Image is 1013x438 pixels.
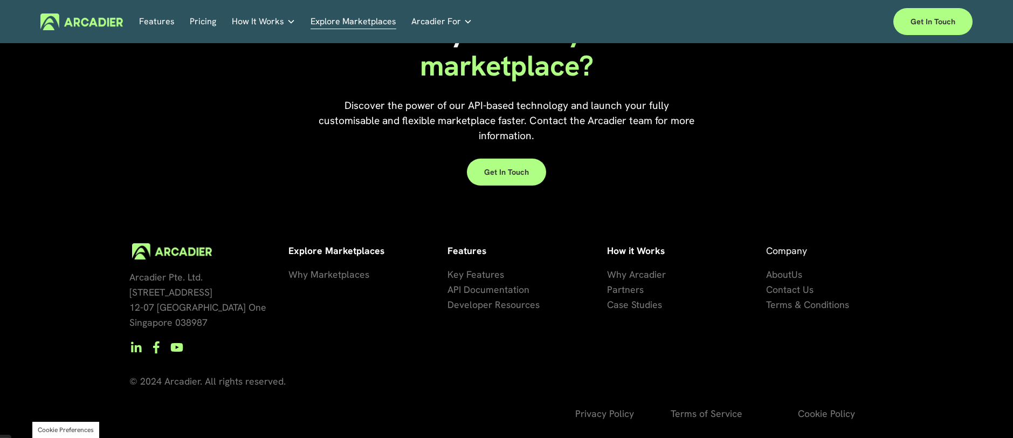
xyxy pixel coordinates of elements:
a: Why Marketplaces [288,267,369,282]
a: API Documentation [447,282,529,297]
h1: your marketplace? [381,15,632,83]
span: About [766,268,791,280]
a: Facebook [150,341,163,354]
a: LinkedIn [129,341,142,354]
a: Privacy Policy [575,406,634,421]
a: P [607,282,612,297]
a: Pricing [190,13,216,30]
span: Discover the power of our API-based technology and launch your fully customisable and flexible ma... [319,99,697,142]
strong: Explore Marketplaces [288,244,384,257]
strong: How it Works [607,244,665,257]
span: Key Features [447,268,504,280]
a: artners [612,282,644,297]
span: Terms & Conditions [766,298,849,311]
span: Terms of Service [671,407,742,420]
span: Ca [607,298,619,311]
iframe: Chat Widget [959,386,1013,438]
a: Contact Us [766,282,814,297]
a: Why Arcadier [607,267,666,282]
a: Ca [607,297,619,312]
span: artners [612,283,644,296]
span: P [607,283,612,296]
a: Get in touch [893,8,973,35]
span: Why Marketplaces [288,268,369,280]
span: API Documentation [447,283,529,296]
a: Key Features [447,267,504,282]
a: Developer Resources [447,297,540,312]
span: © 2024 Arcadier. All rights reserved. [129,375,286,387]
button: Cookie Preferences [38,426,94,434]
span: How It Works [232,14,284,29]
a: YouTube [170,341,183,354]
span: Privacy Policy [575,407,634,420]
span: Cookie Policy [798,407,855,420]
img: Arcadier [40,13,123,30]
span: Arcadier For [411,14,461,29]
span: se Studies [619,298,662,311]
a: Terms of Service [671,406,742,421]
span: Us [791,268,802,280]
a: Get in touch [467,159,546,186]
a: folder dropdown [411,13,472,30]
a: Cookie Policy [798,406,855,421]
section: Manage previously selected cookie options [32,422,99,438]
a: Explore Marketplaces [311,13,396,30]
span: Developer Resources [447,298,540,311]
a: folder dropdown [232,13,295,30]
a: Terms & Conditions [766,297,849,312]
a: About [766,267,791,282]
span: Company [766,244,807,257]
div: Chat-Widget [959,386,1013,438]
strong: Features [447,244,486,257]
a: se Studies [619,297,662,312]
span: Contact Us [766,283,814,296]
span: Arcadier Pte. Ltd. [STREET_ADDRESS] 12-07 [GEOGRAPHIC_DATA] One Singapore 038987 [129,271,266,328]
span: Why Arcadier [607,268,666,280]
a: Features [139,13,175,30]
